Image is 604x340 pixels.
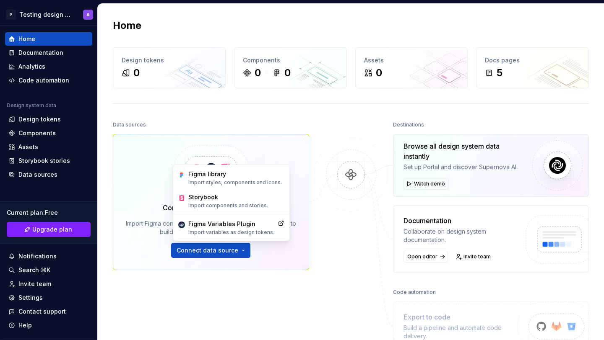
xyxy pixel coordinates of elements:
div: A [86,11,90,18]
button: Notifications [5,250,92,263]
div: Code automation [393,286,436,298]
div: 0 [133,66,140,80]
a: Docs pages5 [476,47,589,88]
div: Docs pages [485,56,580,64]
a: Code automation [5,74,92,87]
div: Code automation [18,76,69,85]
div: Storybook [188,193,268,201]
a: Design tokens0 [113,47,226,88]
div: Settings [18,294,43,302]
button: Connect data source [171,243,250,258]
button: Contact support [5,305,92,318]
span: Connect data source [177,246,238,255]
a: Design tokens [5,113,92,126]
a: Assets [5,140,92,154]
div: Destinations [393,119,424,131]
div: Collaborate on design system documentation. [404,227,518,244]
a: Invite team [5,277,92,291]
div: 0 [255,66,261,80]
a: Storybook stories [5,154,92,167]
div: P [6,10,16,20]
div: Search ⌘K [18,266,50,274]
div: Design system data [7,102,56,109]
div: 5 [497,66,502,80]
a: Open editor [404,251,448,263]
div: Import Figma components, variables and Storybook stories to build your docs and run automations. [125,219,297,236]
div: Current plan : Free [7,209,91,217]
div: Analytics [18,62,45,71]
p: Import styles, components and icons. [188,179,282,186]
button: PTesting design updateA [2,5,96,23]
a: Data sources [5,168,92,181]
div: Design tokens [122,56,217,64]
div: Assets [364,56,459,64]
div: Browse all design system data instantly [404,141,526,161]
button: Watch demo [404,178,449,190]
div: Design tokens [18,115,61,124]
div: Data sources [113,119,146,131]
button: Help [5,319,92,332]
div: Set up Portal and discover Supernova AI. [404,163,526,171]
div: Figma library [188,170,282,178]
a: Components00 [234,47,347,88]
a: Settings [5,291,92,304]
p: Import variables as design tokens. [188,229,274,236]
div: Testing design update [19,10,73,19]
div: 0 [376,66,382,80]
button: Search ⌘K [5,263,92,277]
div: Components [18,129,56,137]
div: Assets [18,143,38,151]
div: Contact support [18,307,66,316]
div: Export to code [404,312,518,322]
div: Connect Figma and Storybook [163,203,259,213]
a: Invite team [453,251,495,263]
div: Invite team [18,280,51,288]
span: Open editor [407,253,437,260]
div: Documentation [18,49,63,57]
p: Import components and stories. [188,202,268,209]
div: Figma Variables Plugin [188,220,274,228]
div: Documentation [404,216,518,226]
div: Components [243,56,338,64]
span: Watch demo [414,180,445,187]
span: Upgrade plan [32,225,72,234]
div: Help [18,321,32,330]
a: Components [5,126,92,140]
a: Analytics [5,60,92,73]
div: Storybook stories [18,157,70,165]
div: 0 [284,66,291,80]
a: Upgrade plan [7,222,91,237]
a: Home [5,32,92,46]
span: Invite team [463,253,491,260]
div: Data sources [18,170,57,179]
a: Assets0 [355,47,468,88]
div: Notifications [18,252,57,260]
div: Home [18,35,35,43]
a: Documentation [5,46,92,59]
h2: Home [113,19,141,32]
